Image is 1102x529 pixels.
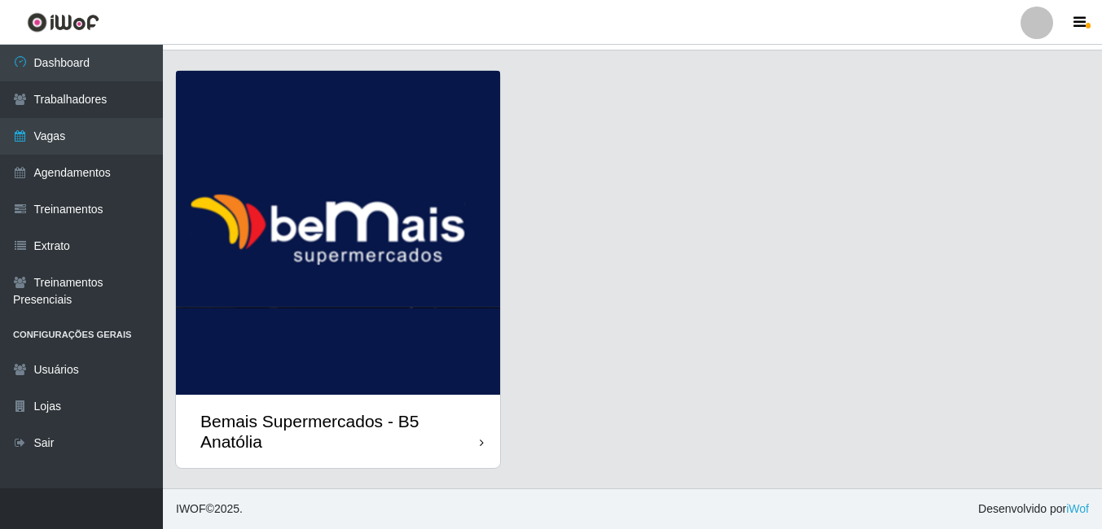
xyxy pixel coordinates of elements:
a: iWof [1066,502,1089,515]
a: Bemais Supermercados - B5 Anatólia [176,71,500,468]
span: IWOF [176,502,206,515]
img: cardImg [176,71,500,395]
div: Bemais Supermercados - B5 Anatólia [200,411,480,452]
span: © 2025 . [176,501,243,518]
img: CoreUI Logo [27,12,99,33]
span: Desenvolvido por [978,501,1089,518]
